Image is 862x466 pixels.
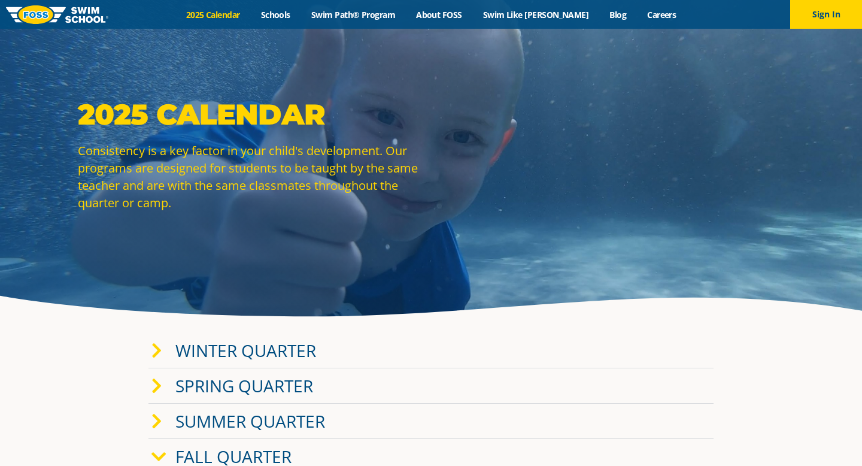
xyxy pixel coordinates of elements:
[78,97,325,132] strong: 2025 Calendar
[472,9,599,20] a: Swim Like [PERSON_NAME]
[175,374,313,397] a: Spring Quarter
[406,9,473,20] a: About FOSS
[78,142,425,211] p: Consistency is a key factor in your child's development. Our programs are designed for students t...
[175,339,316,362] a: Winter Quarter
[175,410,325,432] a: Summer Quarter
[175,9,250,20] a: 2025 Calendar
[599,9,637,20] a: Blog
[250,9,301,20] a: Schools
[301,9,405,20] a: Swim Path® Program
[637,9,687,20] a: Careers
[6,5,108,24] img: FOSS Swim School Logo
